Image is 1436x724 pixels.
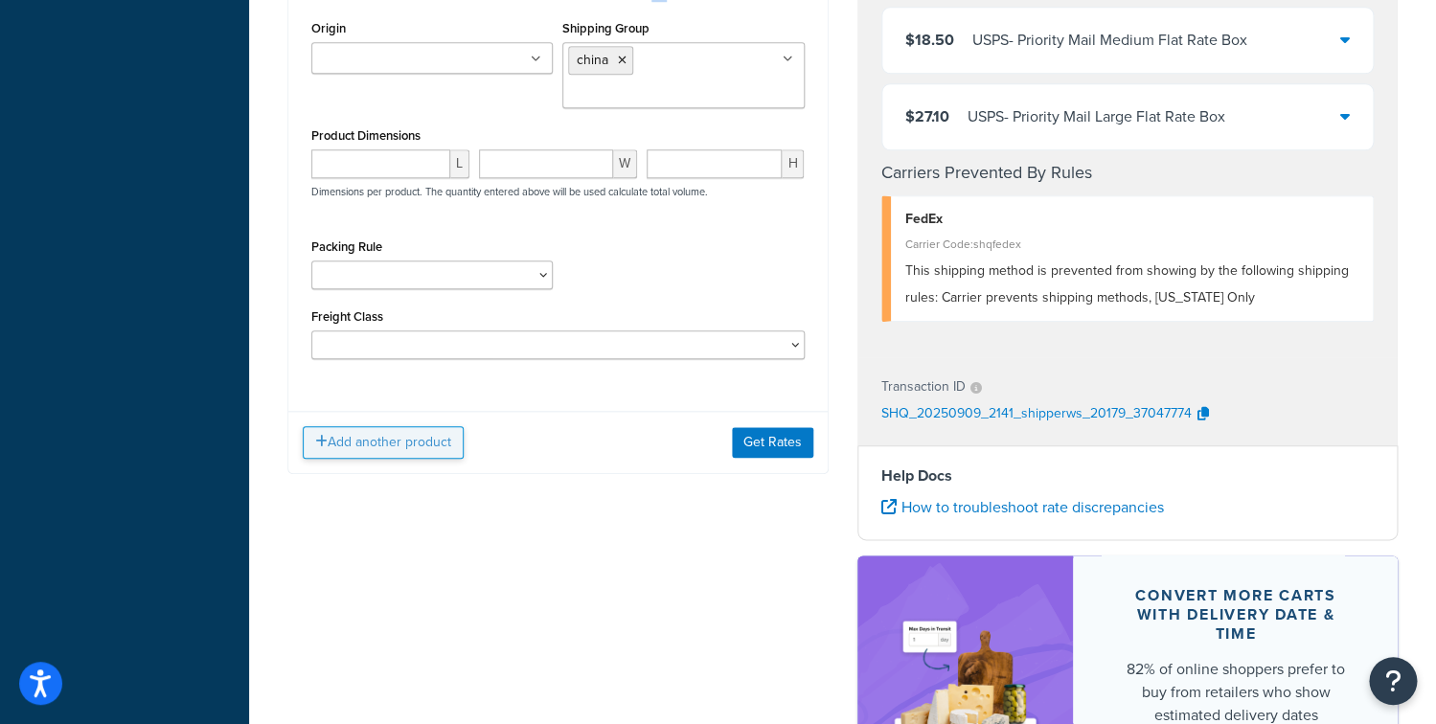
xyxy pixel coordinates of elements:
span: H [782,149,804,178]
div: USPS - Priority Mail Medium Flat Rate Box [972,27,1247,54]
div: Carrier Code: shqfedex [905,231,1359,258]
label: Shipping Group [562,21,650,35]
span: $27.10 [905,105,949,127]
span: W [613,149,637,178]
span: china [577,50,608,70]
span: L [450,149,469,178]
div: USPS - Priority Mail Large Flat Rate Box [968,103,1225,130]
button: Get Rates [732,427,813,458]
div: Convert more carts with delivery date & time [1119,586,1352,644]
label: Origin [311,21,346,35]
a: How to troubleshoot rate discrepancies [881,496,1164,518]
button: Add another product [303,426,464,459]
p: SHQ_20250909_2141_shipperws_20179_37047774 [881,400,1192,429]
p: Dimensions per product. The quantity entered above will be used calculate total volume. [307,185,708,198]
div: FedEx [905,206,1359,233]
label: Product Dimensions [311,128,421,143]
label: Packing Rule [311,239,382,254]
h4: Carriers Prevented By Rules [881,160,1375,186]
button: Open Resource Center [1369,657,1417,705]
span: $18.50 [905,29,954,51]
p: Transaction ID [881,373,966,400]
span: This shipping method is prevented from showing by the following shipping rules: Carrier prevents ... [905,260,1349,307]
h4: Help Docs [881,464,1375,487]
label: Freight Class [311,309,383,324]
